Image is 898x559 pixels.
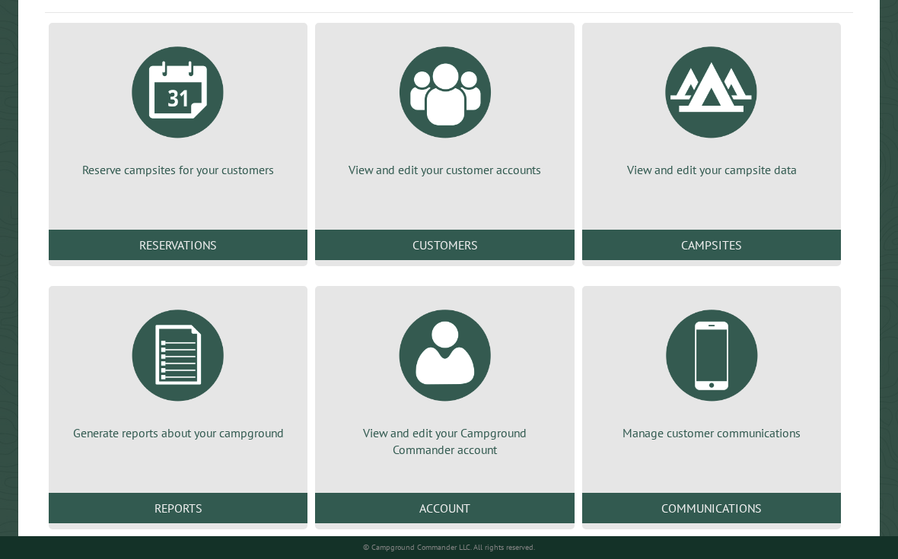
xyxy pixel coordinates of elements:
[600,298,823,441] a: Manage customer communications
[333,161,556,178] p: View and edit your customer accounts
[363,542,535,552] small: © Campground Commander LLC. All rights reserved.
[315,493,574,523] a: Account
[333,424,556,459] p: View and edit your Campground Commander account
[600,424,823,441] p: Manage customer communications
[582,230,841,260] a: Campsites
[49,493,307,523] a: Reports
[49,230,307,260] a: Reservations
[67,161,289,178] p: Reserve campsites for your customers
[582,493,841,523] a: Communications
[67,35,289,178] a: Reserve campsites for your customers
[315,230,574,260] a: Customers
[600,35,823,178] a: View and edit your campsite data
[67,424,289,441] p: Generate reports about your campground
[333,35,556,178] a: View and edit your customer accounts
[600,161,823,178] p: View and edit your campsite data
[333,298,556,459] a: View and edit your Campground Commander account
[67,298,289,441] a: Generate reports about your campground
